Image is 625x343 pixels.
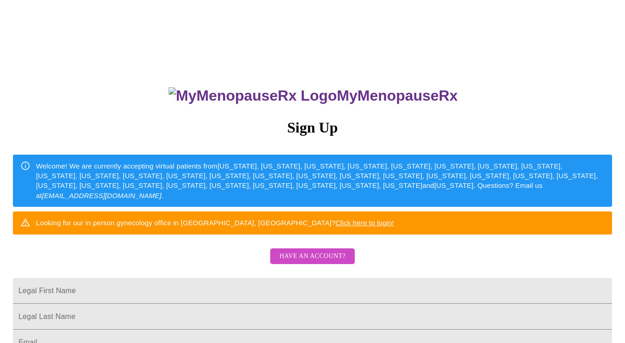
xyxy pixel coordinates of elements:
div: Welcome! We are currently accepting virtual patients from [US_STATE], [US_STATE], [US_STATE], [US... [36,157,605,205]
a: Click here to login! [335,219,394,227]
h3: MyMenopauseRx [14,87,613,104]
button: Have an account? [270,248,355,265]
img: MyMenopauseRx Logo [169,87,337,104]
em: [EMAIL_ADDRESS][DOMAIN_NAME] [42,192,162,199]
span: Have an account? [279,251,346,262]
div: Looking for our in person gynecology office in [GEOGRAPHIC_DATA], [GEOGRAPHIC_DATA]? [36,214,394,231]
a: Have an account? [268,259,357,266]
h3: Sign Up [13,119,612,136]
